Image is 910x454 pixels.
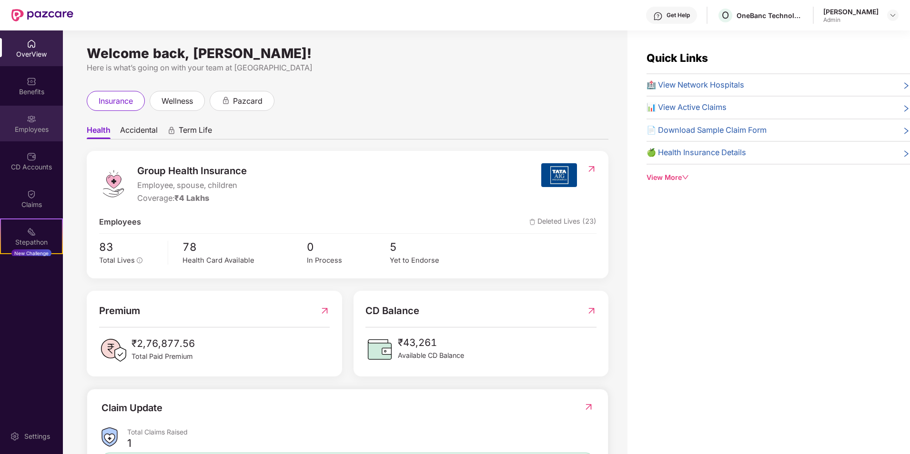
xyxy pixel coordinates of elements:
span: right [902,148,910,159]
span: right [902,81,910,91]
div: View More [647,172,910,183]
div: New Challenge [11,249,51,257]
img: ClaimsSummaryIcon [101,427,118,447]
div: animation [167,126,176,135]
span: Employee, spouse, children [137,179,247,192]
div: [PERSON_NAME] [823,7,879,16]
img: PaidPremiumIcon [99,336,128,365]
img: svg+xml;base64,PHN2ZyB4bWxucz0iaHR0cDovL3d3dy53My5vcmcvMjAwMC9zdmciIHdpZHRoPSIyMSIgaGVpZ2h0PSIyMC... [27,227,36,237]
span: Total Paid Premium [131,351,195,362]
span: Term Life [179,125,212,139]
span: 📄 Download Sample Claim Form [647,124,767,137]
span: ₹2,76,877.56 [131,336,195,351]
div: OneBanc Technologies Private Limited [737,11,803,20]
img: svg+xml;base64,PHN2ZyBpZD0iQ2xhaW0iIHhtbG5zPSJodHRwOi8vd3d3LnczLm9yZy8yMDAwL3N2ZyIgd2lkdGg9IjIwIi... [27,189,36,199]
img: RedirectIcon [320,303,330,318]
span: Group Health Insurance [137,163,247,178]
img: svg+xml;base64,PHN2ZyBpZD0iQmVuZWZpdHMiIHhtbG5zPSJodHRwOi8vd3d3LnczLm9yZy8yMDAwL3N2ZyIgd2lkdGg9Ij... [27,77,36,86]
img: svg+xml;base64,PHN2ZyBpZD0iSGVscC0zMngzMiIgeG1sbnM9Imh0dHA6Ly93d3cudzMub3JnLzIwMDAvc3ZnIiB3aWR0aD... [653,11,663,21]
span: 📊 View Active Claims [647,101,727,114]
span: right [902,103,910,114]
div: Yet to Endorse [390,255,473,266]
span: info-circle [137,257,142,263]
img: svg+xml;base64,PHN2ZyBpZD0iRHJvcGRvd24tMzJ4MzIiIHhtbG5zPSJodHRwOi8vd3d3LnczLm9yZy8yMDAwL3N2ZyIgd2... [889,11,897,19]
div: Claim Update [101,401,162,415]
span: ₹43,261 [398,335,464,350]
img: svg+xml;base64,PHN2ZyBpZD0iRW1wbG95ZWVzIiB4bWxucz0iaHR0cDovL3d3dy53My5vcmcvMjAwMC9zdmciIHdpZHRoPS... [27,114,36,124]
span: Employees [99,216,141,228]
span: ₹4 Lakhs [174,193,209,203]
span: 🍏 Health Insurance Details [647,147,746,159]
img: svg+xml;base64,PHN2ZyBpZD0iU2V0dGluZy0yMHgyMCIgeG1sbnM9Imh0dHA6Ly93d3cudzMub3JnLzIwMDAvc3ZnIiB3aW... [10,432,20,441]
img: RedirectIcon [586,303,597,318]
div: Total Claims Raised [127,427,594,436]
img: logo [99,169,128,198]
div: Stepathon [1,237,62,247]
span: Quick Links [647,51,708,64]
span: 5 [390,238,473,256]
span: Total Lives [99,256,135,265]
span: pazcard [233,95,263,107]
span: Deleted Lives (23) [529,216,597,228]
div: Here is what’s going on with your team at [GEOGRAPHIC_DATA] [87,62,608,74]
span: 🏥 View Network Hospitals [647,79,744,91]
span: CD Balance [365,303,419,318]
span: insurance [99,95,133,107]
div: In Process [307,255,390,266]
div: Get Help [667,11,690,19]
span: O [722,10,729,21]
img: CDBalanceIcon [365,335,394,364]
span: Accidental [120,125,158,139]
span: Premium [99,303,140,318]
img: New Pazcare Logo [11,9,73,21]
img: svg+xml;base64,PHN2ZyBpZD0iSG9tZSIgeG1sbnM9Imh0dHA6Ly93d3cudzMub3JnLzIwMDAvc3ZnIiB3aWR0aD0iMjAiIG... [27,39,36,49]
span: Available CD Balance [398,350,464,361]
img: RedirectIcon [586,164,597,174]
img: insurerIcon [541,163,577,187]
img: RedirectIcon [584,402,594,412]
div: Settings [21,432,53,441]
div: 1 [127,436,131,450]
span: 0 [307,238,390,256]
span: 78 [182,238,307,256]
div: Health Card Available [182,255,307,266]
span: 83 [99,238,161,256]
span: right [902,126,910,137]
span: down [682,174,688,180]
span: Health [87,125,111,139]
img: svg+xml;base64,PHN2ZyBpZD0iQ0RfQWNjb3VudHMiIGRhdGEtbmFtZT0iQ0QgQWNjb3VudHMiIHhtbG5zPSJodHRwOi8vd3... [27,152,36,161]
div: Coverage: [137,192,247,205]
div: Welcome back, [PERSON_NAME]! [87,49,608,57]
div: animation [222,96,230,105]
span: wellness [162,95,193,107]
div: Admin [823,16,879,24]
img: deleteIcon [529,219,536,225]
